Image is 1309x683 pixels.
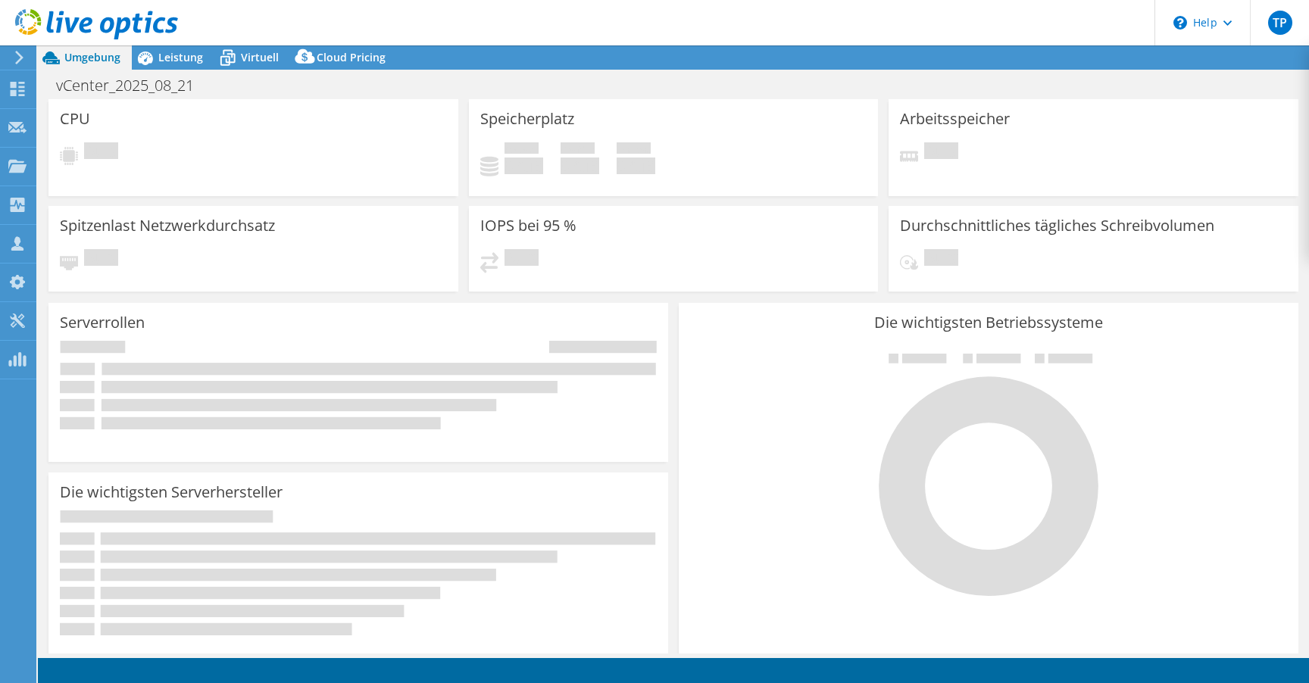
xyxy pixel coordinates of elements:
h3: IOPS bei 95 % [480,217,576,234]
h4: 0 GiB [617,157,655,174]
span: Ausstehend [84,249,118,270]
h4: 0 GiB [561,157,599,174]
span: Leistung [158,50,203,64]
h3: Die wichtigsten Serverhersteller [60,484,283,501]
h3: CPU [60,111,90,127]
h3: Spitzenlast Netzwerkdurchsatz [60,217,275,234]
span: Ausstehend [84,142,118,163]
span: Virtuell [241,50,279,64]
h3: Durchschnittliches tägliches Schreibvolumen [900,217,1214,234]
h3: Serverrollen [60,314,145,331]
span: TP [1268,11,1292,35]
h3: Speicherplatz [480,111,574,127]
span: Ausstehend [924,249,958,270]
span: Ausstehend [505,249,539,270]
span: Verfügbar [561,142,595,157]
span: Ausstehend [924,142,958,163]
span: Belegt [505,142,539,157]
h4: 0 GiB [505,157,543,174]
h1: vCenter_2025_08_21 [49,77,217,94]
span: Insgesamt [617,142,651,157]
span: Cloud Pricing [317,50,386,64]
svg: \n [1173,16,1187,30]
span: Umgebung [64,50,120,64]
h3: Die wichtigsten Betriebssysteme [690,314,1287,331]
h3: Arbeitsspeicher [900,111,1010,127]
